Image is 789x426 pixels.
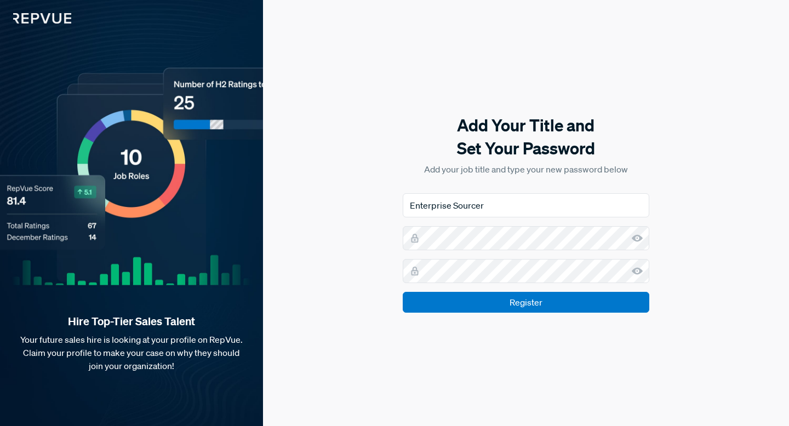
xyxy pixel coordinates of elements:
[18,314,245,329] strong: Hire Top-Tier Sales Talent
[403,193,649,217] input: Job Title
[403,114,649,160] h5: Add Your Title and Set Your Password
[18,333,245,372] p: Your future sales hire is looking at your profile on RepVue. Claim your profile to make your case...
[403,163,649,176] p: Add your job title and type your new password below
[403,292,649,313] input: Register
